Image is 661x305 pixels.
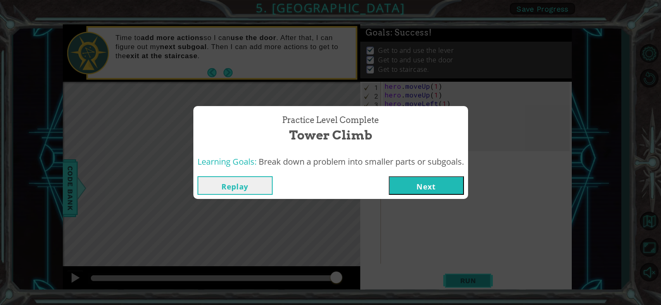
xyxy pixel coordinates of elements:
[197,156,257,167] span: Learning Goals:
[282,114,379,126] span: Practice Level Complete
[259,156,464,167] span: Break down a problem into smaller parts or subgoals.
[389,176,464,195] button: Next
[197,176,273,195] button: Replay
[289,126,372,144] span: Tower Climb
